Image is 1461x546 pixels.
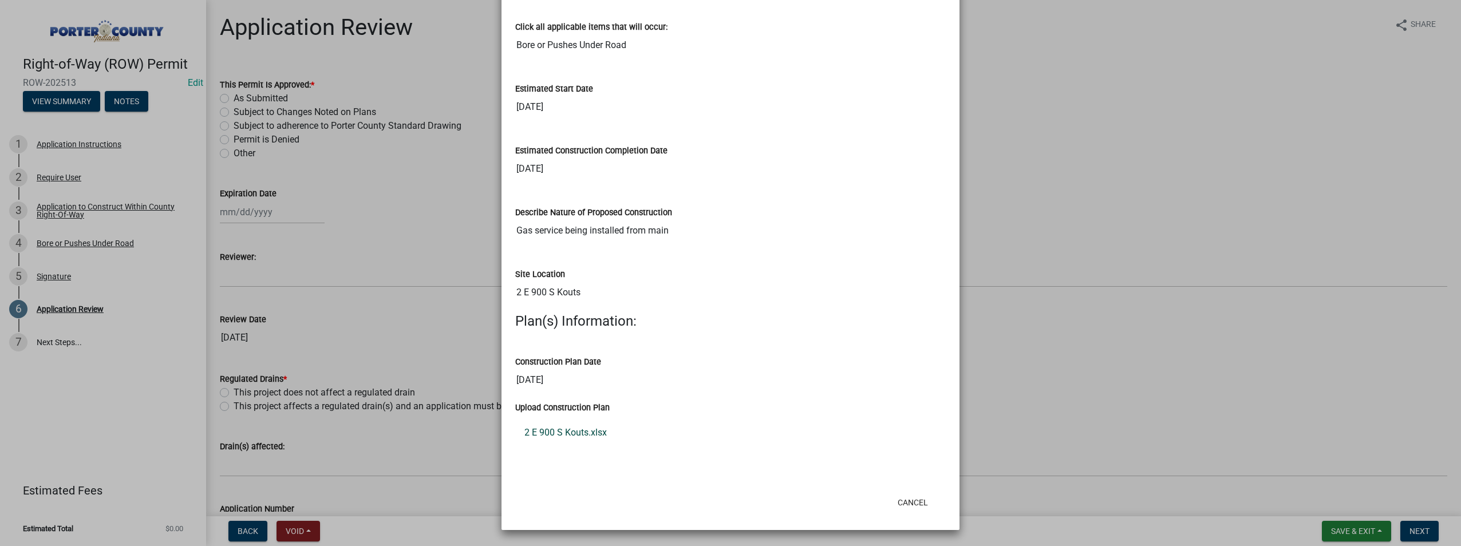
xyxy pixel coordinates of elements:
[515,271,565,279] label: Site Location
[515,85,593,93] label: Estimated Start Date
[515,419,946,446] a: 2 E 900 S Kouts.xlsx
[889,492,937,513] button: Cancel
[515,358,601,366] label: Construction Plan Date
[515,404,610,412] label: Upload Construction Plan
[515,23,668,31] label: Click all applicable items that will occur:
[515,147,668,155] label: Estimated Construction Completion Date
[515,313,946,330] h4: Plan(s) Information:
[515,209,672,217] label: Describe Nature of Proposed Construction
